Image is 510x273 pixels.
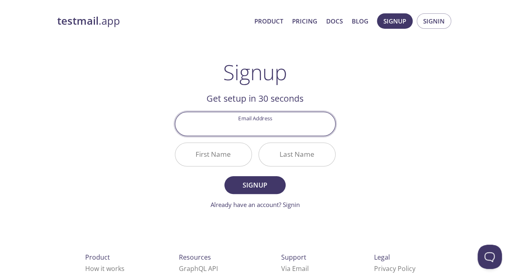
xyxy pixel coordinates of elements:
a: testmail.app [57,14,248,28]
a: Via Email [281,264,309,273]
a: Docs [326,16,343,26]
h1: Signup [223,60,287,84]
button: Signup [377,13,413,29]
h2: Get setup in 30 seconds [175,92,336,105]
button: Signin [417,13,451,29]
span: Resources [179,253,211,262]
a: How it works [85,264,125,273]
span: Legal [374,253,390,262]
iframe: Help Scout Beacon - Open [478,245,502,269]
a: GraphQL API [179,264,218,273]
button: Signup [224,176,285,194]
span: Signin [423,16,445,26]
a: Pricing [292,16,317,26]
strong: testmail [57,14,99,28]
a: Product [254,16,283,26]
span: Signup [233,179,276,191]
span: Signup [383,16,406,26]
a: Already have an account? Signin [211,200,300,209]
a: Blog [352,16,368,26]
span: Product [85,253,110,262]
span: Support [281,253,306,262]
a: Privacy Policy [374,264,415,273]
